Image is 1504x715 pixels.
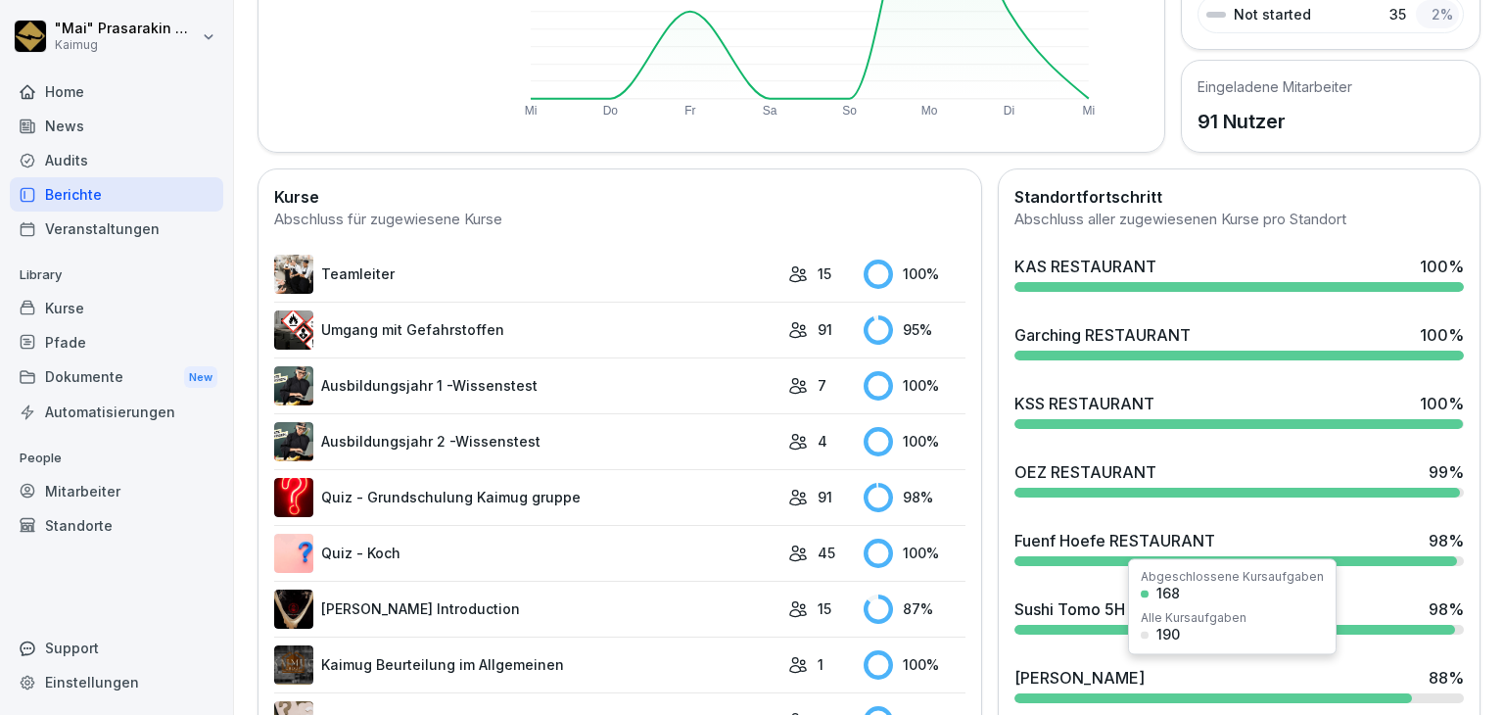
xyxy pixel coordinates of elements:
div: New [184,366,217,389]
a: Quiz - Koch [274,534,778,573]
div: 100 % [864,427,965,456]
text: Do [603,104,619,118]
div: 100 % [1420,323,1464,347]
a: Pfade [10,325,223,359]
a: OEZ RESTAURANT99% [1007,453,1472,505]
div: Abschluss aller zugewiesenen Kurse pro Standort [1014,209,1464,231]
div: Fuenf Hoefe RESTAURANT [1014,529,1215,552]
div: Alle Kursaufgaben [1141,612,1246,624]
a: Audits [10,143,223,177]
p: 15 [818,263,831,284]
text: Di [1004,104,1014,118]
img: vu7fopty42ny43mjush7cma0.png [274,645,313,685]
div: 100 % [1420,255,1464,278]
div: 99 % [1429,460,1464,484]
div: KSS RESTAURANT [1014,392,1154,415]
a: Teamleiter [274,255,778,294]
img: ro33qf0i8ndaw7nkfv0stvse.png [274,310,313,350]
div: 100 % [864,539,965,568]
p: 45 [818,543,835,563]
text: Mo [921,104,938,118]
div: 87 % [864,595,965,624]
img: m7c771e1b5zzexp1p9raqxk8.png [274,366,313,405]
a: Ausbildungsjahr 2 -Wissenstest [274,422,778,461]
img: ejcw8pgrsnj3kwnpxq2wy9us.png [274,590,313,629]
div: 95 % [864,315,965,345]
a: Sushi Tomo 5H RESTAURANT98% [1007,590,1472,643]
a: Umgang mit Gefahrstoffen [274,310,778,350]
a: [PERSON_NAME]88% [1007,658,1472,711]
a: Veranstaltungen [10,212,223,246]
div: Sushi Tomo 5H RESTAURANT [1014,597,1235,621]
img: pytyph5pk76tu4q1kwztnixg.png [274,255,313,294]
div: Abschluss für zugewiesene Kurse [274,209,965,231]
a: KSS RESTAURANT100% [1007,384,1472,437]
h2: Standortfortschritt [1014,185,1464,209]
p: Not started [1234,4,1311,24]
p: 4 [818,431,827,452]
p: 91 [818,319,832,340]
a: Quiz - Grundschulung Kaimug gruppe [274,478,778,517]
h5: Eingeladene Mitarbeiter [1198,76,1352,97]
div: OEZ RESTAURANT [1014,460,1156,484]
a: Kaimug Beurteilung im Allgemeinen [274,645,778,685]
div: [PERSON_NAME] [1014,666,1145,690]
a: [PERSON_NAME] Introduction [274,590,778,629]
div: 98 % [1429,597,1464,621]
p: Kaimug [55,38,198,52]
a: Kurse [10,291,223,325]
div: 88 % [1429,666,1464,690]
text: Sa [763,104,777,118]
a: Fuenf Hoefe RESTAURANT98% [1007,521,1472,574]
a: Home [10,74,223,109]
p: 1 [818,654,823,675]
div: 98 % [864,483,965,512]
p: 91 [818,487,832,507]
p: "Mai" Prasarakin Natechnanok [55,21,198,37]
div: 190 [1156,628,1180,642]
div: KAS RESTAURANT [1014,255,1156,278]
p: Library [10,260,223,291]
p: 15 [818,598,831,619]
p: People [10,443,223,474]
img: t7brl8l3g3sjoed8o8dm9hn8.png [274,534,313,573]
a: KAS RESTAURANT100% [1007,247,1472,300]
a: Standorte [10,508,223,543]
text: Mi [1083,104,1096,118]
a: Ausbildungsjahr 1 -Wissenstest [274,366,778,405]
div: Garching RESTAURANT [1014,323,1191,347]
text: So [843,104,858,118]
a: Einstellungen [10,665,223,699]
h2: Kurse [274,185,965,209]
div: 100 % [864,260,965,289]
p: 7 [818,375,826,396]
div: 100 % [864,371,965,401]
div: 100 % [864,650,965,680]
div: Dokumente [10,359,223,396]
a: Mitarbeiter [10,474,223,508]
div: 100 % [1420,392,1464,415]
img: ima4gw5kbha2jc8jl1pti4b9.png [274,478,313,517]
a: DokumenteNew [10,359,223,396]
a: Garching RESTAURANT100% [1007,315,1472,368]
a: Automatisierungen [10,395,223,429]
img: kdhala7dy4uwpjq3l09r8r31.png [274,422,313,461]
p: 35 [1389,4,1406,24]
div: 98 % [1429,529,1464,552]
a: Berichte [10,177,223,212]
a: News [10,109,223,143]
text: Mi [525,104,538,118]
div: Support [10,631,223,665]
p: 91 Nutzer [1198,107,1352,136]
